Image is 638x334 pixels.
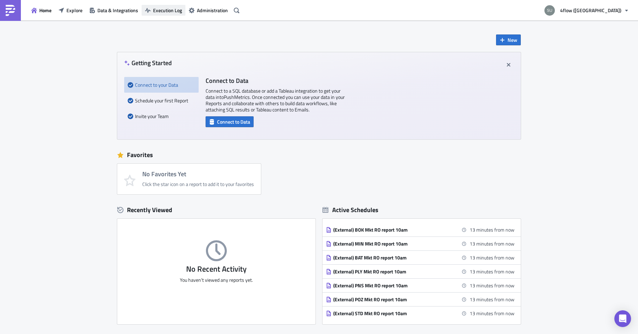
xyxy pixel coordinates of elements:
[470,296,515,303] time: 2025-09-04 10:00
[470,268,515,275] time: 2025-09-04 10:00
[117,205,316,215] div: Recently Viewed
[326,265,515,278] a: (External) PLY Mkt RO report 10am13 minutes from now
[197,7,228,14] span: Administration
[322,206,378,214] div: Active Schedules
[86,5,142,16] button: Data & Integrations
[333,241,455,247] div: (External) MIN Mkt RO report 10am
[326,279,515,292] a: (External) PNS Mkt RO report 10am13 minutes from now
[185,5,231,16] button: Administration
[470,282,515,289] time: 2025-09-04 10:00
[508,36,517,44] span: New
[544,5,556,16] img: Avatar
[117,150,521,160] div: Favorites
[206,116,254,127] button: Connect to Data
[470,226,515,233] time: 2025-09-04 10:00
[540,3,633,18] button: 4flow ([GEOGRAPHIC_DATA])
[128,77,195,93] div: Connect to your Data
[326,293,515,306] a: (External) POZ Mkt RO report 10am13 minutes from now
[333,296,455,303] div: (External) POZ Mkt RO report 10am
[326,251,515,264] a: (External) BAT Mkt RO report 10am13 minutes from now
[128,108,195,124] div: Invite your Team
[333,255,455,261] div: (External) BAT Mkt RO report 10am
[614,310,631,327] div: Open Intercom Messenger
[206,88,345,113] p: Connect to a SQL database or add a Tableau integration to get your data into PushMetrics . Once c...
[217,118,250,125] span: Connect to Data
[333,269,455,275] div: (External) PLY Mkt RO report 10am
[117,265,316,273] h3: No Recent Activity
[333,227,455,233] div: (External) BOK Mkt RO report 10am
[326,306,515,320] a: (External) STD Mkt RO report 10am13 minutes from now
[97,7,138,14] span: Data & Integrations
[470,310,515,317] time: 2025-09-04 10:00
[153,7,182,14] span: Execution Log
[470,240,515,247] time: 2025-09-04 10:00
[117,277,316,283] p: You haven't viewed any reports yet.
[142,5,185,16] button: Execution Log
[39,7,51,14] span: Home
[326,237,515,250] a: (External) MIN Mkt RO report 10am13 minutes from now
[470,254,515,261] time: 2025-09-04 10:00
[333,282,455,289] div: (External) PNS Mkt RO report 10am
[28,5,55,16] button: Home
[206,77,345,84] h4: Connect to Data
[142,171,254,178] h4: No Favorites Yet
[124,59,172,67] h4: Getting Started
[326,223,515,236] a: (External) BOK Mkt RO report 10am13 minutes from now
[206,117,254,125] a: Connect to Data
[55,5,86,16] button: Explore
[142,181,254,187] div: Click the star icon on a report to add it to your favorites
[66,7,82,14] span: Explore
[560,7,621,14] span: 4flow ([GEOGRAPHIC_DATA])
[5,5,16,16] img: PushMetrics
[128,93,195,108] div: Schedule your first Report
[333,310,455,317] div: (External) STD Mkt RO report 10am
[496,34,521,45] button: New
